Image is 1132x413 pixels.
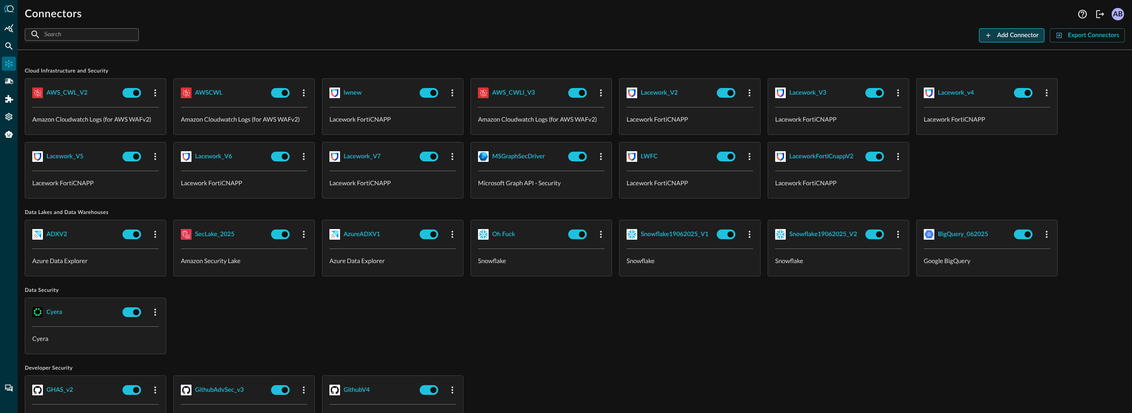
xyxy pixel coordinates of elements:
p: Amazon Cloudwatch Logs (for AWS WAFv2) [478,115,604,124]
input: Search [44,26,119,42]
img: AWSSecurityLake.svg [181,229,191,240]
div: Lacework_V7 [344,151,381,162]
div: Cyera [46,307,62,318]
button: Oh Fuck [478,227,565,241]
button: Lacework_V3 [775,86,862,100]
div: Query Agent [2,127,16,141]
span: Cloud Infrastructure and Security [25,68,1125,75]
button: Help [1075,7,1090,21]
img: LaceworkFortiCnapp.svg [329,88,340,98]
img: LaceworkFortiCnapp.svg [924,88,934,98]
div: Oh Fuck [492,229,515,240]
div: GithubAdvSec_v3 [195,385,244,396]
span: Developer Security [25,365,1125,372]
span: Data Security [25,287,1125,294]
p: Lacework FortiCNAPP [627,178,753,187]
img: AzureDataExplorer.svg [329,229,340,240]
div: Lacework_V5 [46,151,84,162]
img: AWSCloudWatchLogs.svg [181,88,191,98]
button: Snowflake19062025_V2 [775,227,862,241]
button: Logout [1093,7,1107,21]
button: AzureADXV1 [329,227,416,241]
img: Snowflake.svg [627,229,637,240]
div: Chat [2,381,16,395]
button: GithubV4 [329,383,416,397]
div: MSGraphSecDriver [492,151,545,162]
p: Google BigQuery [924,256,1050,265]
div: AWS_CWLI_V3 [492,88,535,99]
button: Cyera [32,305,119,319]
img: AWSCloudWatchLogs.svg [32,88,43,98]
p: Azure Data Explorer [329,256,456,265]
p: Cyera [32,334,159,343]
div: AB [1112,8,1124,20]
button: LaceworkFortiCnappV2 [775,149,862,164]
button: Lacework_V6 [181,149,268,164]
img: LaceworkFortiCnapp.svg [32,151,43,162]
button: ADXV2 [32,227,119,241]
p: Amazon Cloudwatch Logs (for AWS WAFv2) [181,115,307,124]
button: Lacework_V5 [32,149,119,164]
p: Amazon Cloudwatch Logs (for AWS WAFv2) [32,115,159,124]
div: Lacework_V3 [789,88,826,99]
img: LaceworkFortiCnapp.svg [775,88,786,98]
div: Lacework_v4 [938,88,974,99]
h1: Connectors [25,7,82,21]
img: Github.svg [329,385,340,395]
img: MicrosoftGraph.svg [478,151,489,162]
div: lwnew [344,88,362,99]
p: Lacework FortiCNAPP [775,115,902,124]
div: SecLake_2025 [195,229,234,240]
button: AWS_CWL_V2 [32,86,119,100]
p: Lacework FortiCNAPP [627,115,753,124]
button: AWSCWL [181,86,268,100]
button: Add Connector [979,28,1044,42]
div: BigQuery_062025 [938,229,988,240]
button: lwnew [329,86,416,100]
img: Github.svg [32,385,43,395]
button: SecLake_2025 [181,227,268,241]
p: Microsoft Graph API - Security [478,178,604,187]
button: MSGraphSecDriver [478,149,565,164]
div: ADXV2 [46,229,67,240]
div: Snowflake19062025_V1 [641,229,708,240]
img: LaceworkFortiCnapp.svg [775,151,786,162]
div: Pipelines [2,74,16,88]
div: LaceworkFortiCnappV2 [789,151,853,162]
button: GHAS_v2 [32,383,119,397]
img: Snowflake.svg [775,229,786,240]
img: LaceworkFortiCnapp.svg [329,151,340,162]
p: Lacework FortiCNAPP [924,115,1050,124]
span: Data Lakes and Data Warehouses [25,209,1125,216]
div: Snowflake19062025_V2 [789,229,857,240]
div: Summary Insights [2,21,16,35]
div: Connectors [2,57,16,71]
button: Export Connectors [1050,28,1125,42]
button: Snowflake19062025_V1 [627,227,713,241]
p: Lacework FortiCNAPP [32,178,159,187]
button: LWFC [627,149,713,164]
button: BigQuery_062025 [924,227,1010,241]
p: Lacework FortiCNAPP [775,178,902,187]
img: LaceworkFortiCnapp.svg [181,151,191,162]
p: Azure Data Explorer [32,256,159,265]
p: Snowflake [775,256,902,265]
div: GHAS_v2 [46,385,73,396]
img: AzureDataExplorer.svg [32,229,43,240]
div: GithubV4 [344,385,370,396]
button: GithubAdvSec_v3 [181,383,268,397]
div: AWS_CWL_V2 [46,88,88,99]
img: Cyera.svg [32,307,43,317]
div: AzureADXV1 [344,229,380,240]
p: Amazon Security Lake [181,256,307,265]
div: Lacework_V6 [195,151,232,162]
div: LWFC [641,151,658,162]
img: LaceworkFortiCnapp.svg [627,88,637,98]
button: Lacework_v4 [924,86,1010,100]
p: Lacework FortiCNAPP [329,178,456,187]
div: Addons [2,92,16,106]
img: Github.svg [181,385,191,395]
button: AWS_CWLI_V3 [478,86,565,100]
button: Lacework_V2 [627,86,713,100]
p: Snowflake [627,256,753,265]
